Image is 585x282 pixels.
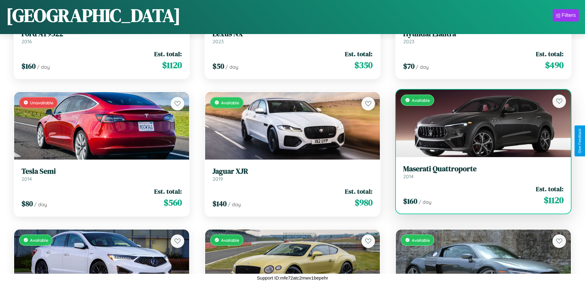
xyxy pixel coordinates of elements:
[6,3,181,28] h1: [GEOGRAPHIC_DATA]
[412,98,430,103] span: Available
[21,29,182,44] a: Ford AT95222016
[345,187,372,196] span: Est. total:
[213,199,227,209] span: $ 140
[154,187,182,196] span: Est. total:
[355,196,372,209] span: $ 980
[403,29,564,44] a: Hyundai Elantra2023
[154,49,182,58] span: Est. total:
[213,167,373,176] h3: Jaguar XJR
[162,59,182,71] span: $ 1120
[221,238,239,243] span: Available
[545,59,564,71] span: $ 490
[403,164,564,173] h3: Maserati Quattroporte
[213,29,373,38] h3: Lexus NX
[21,167,182,176] h3: Tesla Semi
[354,59,372,71] span: $ 350
[21,38,32,44] span: 2016
[37,64,50,70] span: / day
[164,196,182,209] span: $ 560
[403,173,414,180] span: 2014
[544,194,564,206] span: $ 1120
[21,167,182,182] a: Tesla Semi2014
[21,199,33,209] span: $ 80
[403,196,417,206] span: $ 160
[536,49,564,58] span: Est. total:
[228,201,241,207] span: / day
[403,29,564,38] h3: Hyundai Elantra
[536,184,564,193] span: Est. total:
[403,38,414,44] span: 2023
[412,238,430,243] span: Available
[553,9,579,21] button: Filters
[21,176,32,182] span: 2014
[221,100,239,105] span: Available
[416,64,429,70] span: / day
[562,12,576,18] div: Filters
[403,164,564,180] a: Maserati Quattroporte2014
[21,61,36,71] span: $ 160
[213,167,373,182] a: Jaguar XJR2019
[30,100,53,105] span: Unavailable
[30,238,48,243] span: Available
[578,129,582,153] div: Give Feedback
[419,199,431,205] span: / day
[34,201,47,207] span: / day
[345,49,372,58] span: Est. total:
[213,38,224,44] span: 2023
[21,29,182,38] h3: Ford AT9522
[213,61,224,71] span: $ 50
[213,176,223,182] span: 2019
[225,64,238,70] span: / day
[213,29,373,44] a: Lexus NX2023
[257,274,328,282] p: Support ID: mfe72atc2mwv1bepehr
[403,61,415,71] span: $ 70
